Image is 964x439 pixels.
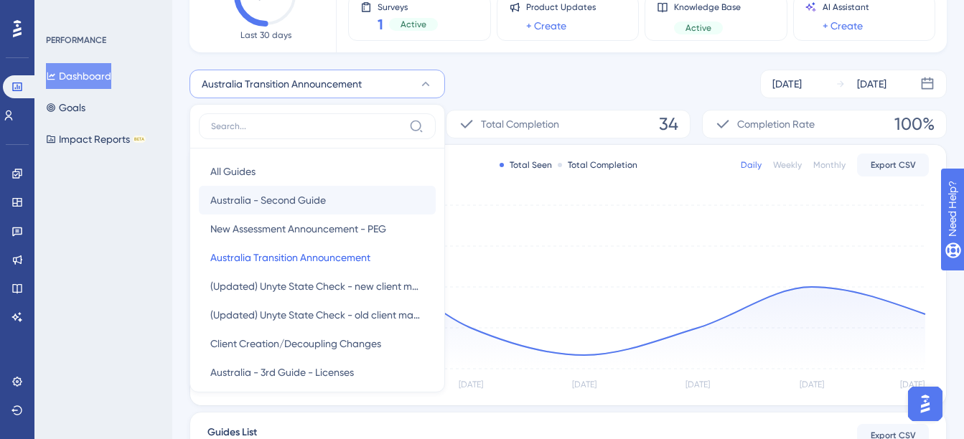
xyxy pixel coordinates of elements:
span: Completion Rate [737,115,815,133]
span: Australia Transition Announcement [202,75,362,93]
button: Australia Transition Announcement [189,70,445,98]
div: PERFORMANCE [46,34,106,46]
button: Dashboard [46,63,111,89]
span: Australia - Second Guide [210,192,326,209]
button: Client Creation/Decoupling Changes [199,329,436,358]
span: Knowledge Base [674,1,741,13]
div: Daily [741,159,762,171]
button: (Updated) Unyte State Check - old client management [199,301,436,329]
input: Search... [211,121,403,132]
div: Total Completion [558,159,637,171]
div: [DATE] [772,75,802,93]
span: 34 [659,113,678,136]
button: Australia - 3rd Guide - Licenses [199,358,436,387]
tspan: [DATE] [800,379,824,390]
button: (Updated) Unyte State Check - new client management [199,272,436,301]
span: Australia - 3rd Guide - Licenses [210,364,354,381]
a: + Create [526,17,566,34]
span: Active [685,22,711,34]
button: Export CSV [857,154,929,176]
button: Australia - Second Guide [199,186,436,214]
span: (Updated) Unyte State Check - new client management [210,278,424,295]
tspan: [DATE] [900,379,925,390]
div: [DATE] [857,75,886,93]
span: Export CSV [871,159,916,171]
span: Active [401,19,426,30]
button: Australia Transition Announcement [199,243,436,272]
tspan: [DATE] [685,379,710,390]
span: 100% [894,113,935,136]
button: All Guides [199,157,436,186]
button: Impact ReportsBETA [46,126,146,152]
div: Total Seen [500,159,552,171]
span: Last 30 days [240,29,291,41]
div: Monthly [813,159,846,171]
button: Goals [46,95,85,121]
a: + Create [823,17,863,34]
button: New Assessment Announcement - PEG [199,214,436,243]
span: Product Updates [526,1,596,13]
span: New Assessment Announcement - PEG [210,220,386,237]
span: Australia Transition Announcement [210,249,370,266]
span: AI Assistant [823,1,869,13]
span: (Updated) Unyte State Check - old client management [210,306,424,324]
span: Need Help? [34,4,90,21]
span: Total Completion [481,115,559,133]
tspan: [DATE] [572,379,596,390]
span: Surveys [378,1,438,11]
span: 1 [378,14,383,34]
span: All Guides [210,163,256,180]
iframe: UserGuiding AI Assistant Launcher [904,382,947,425]
div: BETA [133,136,146,143]
span: Client Creation/Decoupling Changes [210,335,381,352]
div: Weekly [773,159,802,171]
tspan: [DATE] [459,379,483,390]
